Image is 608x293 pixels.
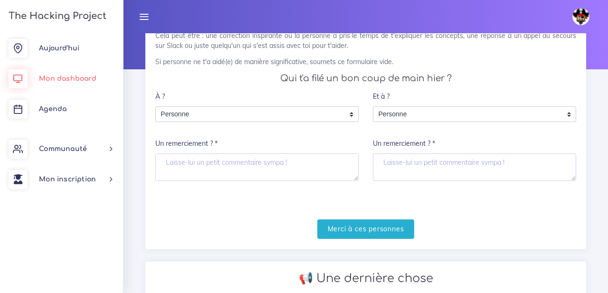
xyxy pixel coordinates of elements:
h2: 📢 Une dernière chose [155,272,576,285]
p: Cela peut être : une correction inspirante où la personne a pris le temps de t'expliquer les conc... [155,31,576,50]
label: À ? [155,87,165,106]
label: Un remerciement ? * [155,134,218,153]
h4: Qui t'a filé un bon coup de main hier ? [155,73,576,84]
span: Mon inscription [39,176,96,183]
span: Agenda [39,105,66,113]
img: avatar [572,8,589,25]
input: Merci à ces personnes [317,219,415,239]
span: Aujourd'hui [39,45,79,52]
span: Personne [156,107,344,122]
label: Un remerciement ? * [373,134,435,153]
span: Communauté [39,145,87,152]
p: Si personne ne t'a aidé(e) de manière significative, soumets ce formulaire vide. [155,57,576,66]
span: Mon dashboard [39,75,96,82]
span: Personne [373,107,561,122]
h3: The Hacking Project [6,11,106,21]
label: Et à ? [373,87,389,106]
